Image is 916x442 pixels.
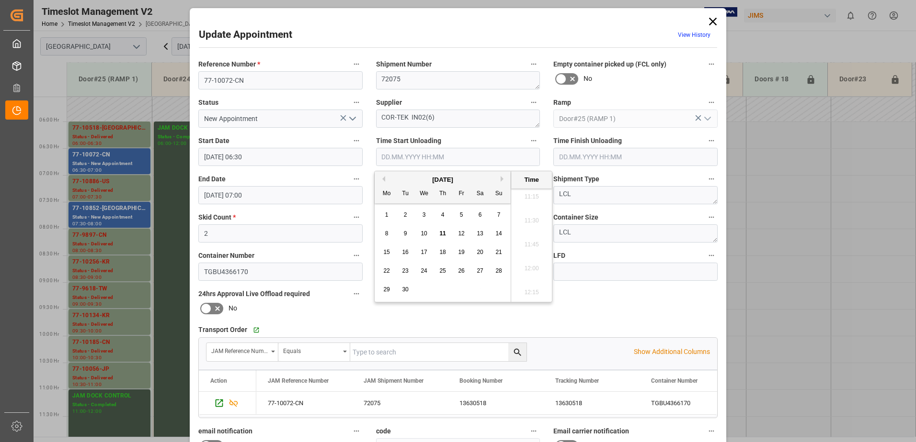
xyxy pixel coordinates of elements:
span: 24hrs Approval Live Offload required [198,289,310,299]
div: Equals [283,344,340,355]
input: DD.MM.YYYY HH:MM [198,186,363,204]
div: Mo [381,188,393,200]
button: Time Finish Unloading [705,134,718,147]
div: TGBU4366170 [640,392,735,414]
div: Choose Saturday, September 20th, 2025 [474,246,486,258]
span: Transport Order [198,325,247,335]
div: Choose Saturday, September 13th, 2025 [474,228,486,240]
span: Skid Count [198,212,236,222]
button: Container Size [705,211,718,223]
div: Choose Wednesday, September 10th, 2025 [418,228,430,240]
div: We [418,188,430,200]
button: 24hrs Approval Live Offload required [350,287,363,300]
p: Show Additional Columns [634,347,710,357]
div: Th [437,188,449,200]
button: LFD [705,249,718,262]
span: 23 [402,267,408,274]
div: Choose Monday, September 15th, 2025 [381,246,393,258]
div: Choose Sunday, September 7th, 2025 [493,209,505,221]
div: Choose Monday, September 1st, 2025 [381,209,393,221]
span: End Date [198,174,226,184]
span: Shipment Number [376,59,432,69]
div: Choose Saturday, September 6th, 2025 [474,209,486,221]
button: End Date [350,173,363,185]
input: Type to search [350,343,527,361]
div: Press SPACE to select this row. [199,392,256,415]
button: open menu [699,111,714,126]
span: 30 [402,286,408,293]
span: No [229,303,237,313]
button: Ramp [705,96,718,109]
span: 1 [385,211,389,218]
span: 8 [385,230,389,237]
button: code [527,425,540,437]
span: Container Number [651,377,698,384]
div: Choose Wednesday, September 24th, 2025 [418,265,430,277]
button: open menu [278,343,350,361]
span: 14 [495,230,502,237]
span: 4 [441,211,445,218]
div: Choose Tuesday, September 30th, 2025 [400,284,412,296]
span: 17 [421,249,427,255]
span: 7 [497,211,501,218]
span: 28 [495,267,502,274]
div: Choose Friday, September 26th, 2025 [456,265,468,277]
input: DD.MM.YYYY HH:MM [376,148,540,166]
button: open menu [206,343,278,361]
span: 19 [458,249,464,255]
span: 21 [495,249,502,255]
span: email notification [198,426,252,436]
span: 18 [439,249,446,255]
span: Booking Number [459,377,503,384]
div: Choose Friday, September 19th, 2025 [456,246,468,258]
span: Start Date [198,136,229,146]
div: Fr [456,188,468,200]
span: 27 [477,267,483,274]
div: Choose Sunday, September 14th, 2025 [493,228,505,240]
span: 12 [458,230,464,237]
span: Email carrier notification [553,426,629,436]
span: 15 [383,249,389,255]
span: 22 [383,267,389,274]
div: [DATE] [375,175,511,185]
a: View History [678,32,710,38]
span: 10 [421,230,427,237]
div: Choose Thursday, September 18th, 2025 [437,246,449,258]
div: Tu [400,188,412,200]
div: month 2025-09 [378,206,508,299]
input: Type to search/select [198,110,363,128]
div: JAM Reference Number [211,344,268,355]
div: Choose Friday, September 12th, 2025 [456,228,468,240]
textarea: LCL [553,224,718,243]
div: Choose Tuesday, September 2nd, 2025 [400,209,412,221]
textarea: COR-TEK IN02(6) [376,110,540,128]
textarea: LCL [553,186,718,204]
span: No [584,74,592,84]
div: Choose Saturday, September 27th, 2025 [474,265,486,277]
span: LFD [553,251,565,261]
button: Start Date [350,134,363,147]
button: Time Start Unloading [527,134,540,147]
span: 11 [439,230,446,237]
span: 5 [460,211,463,218]
div: Choose Monday, September 29th, 2025 [381,284,393,296]
span: Shipment Type [553,174,599,184]
div: Choose Friday, September 5th, 2025 [456,209,468,221]
div: Choose Thursday, September 11th, 2025 [437,228,449,240]
button: email notification [350,425,363,437]
span: Reference Number [198,59,260,69]
div: Action [210,377,227,384]
button: Shipment Type [705,173,718,185]
span: Time Finish Unloading [553,136,622,146]
span: Container Size [553,212,598,222]
div: 77-10072-CN [256,392,352,414]
span: Ramp [553,98,571,108]
span: 26 [458,267,464,274]
div: Choose Monday, September 8th, 2025 [381,228,393,240]
div: Choose Thursday, September 25th, 2025 [437,265,449,277]
span: Supplier [376,98,402,108]
input: Type to search/select [553,110,718,128]
span: Empty container picked up (FCL only) [553,59,666,69]
div: Choose Sunday, September 21st, 2025 [493,246,505,258]
span: 16 [402,249,408,255]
